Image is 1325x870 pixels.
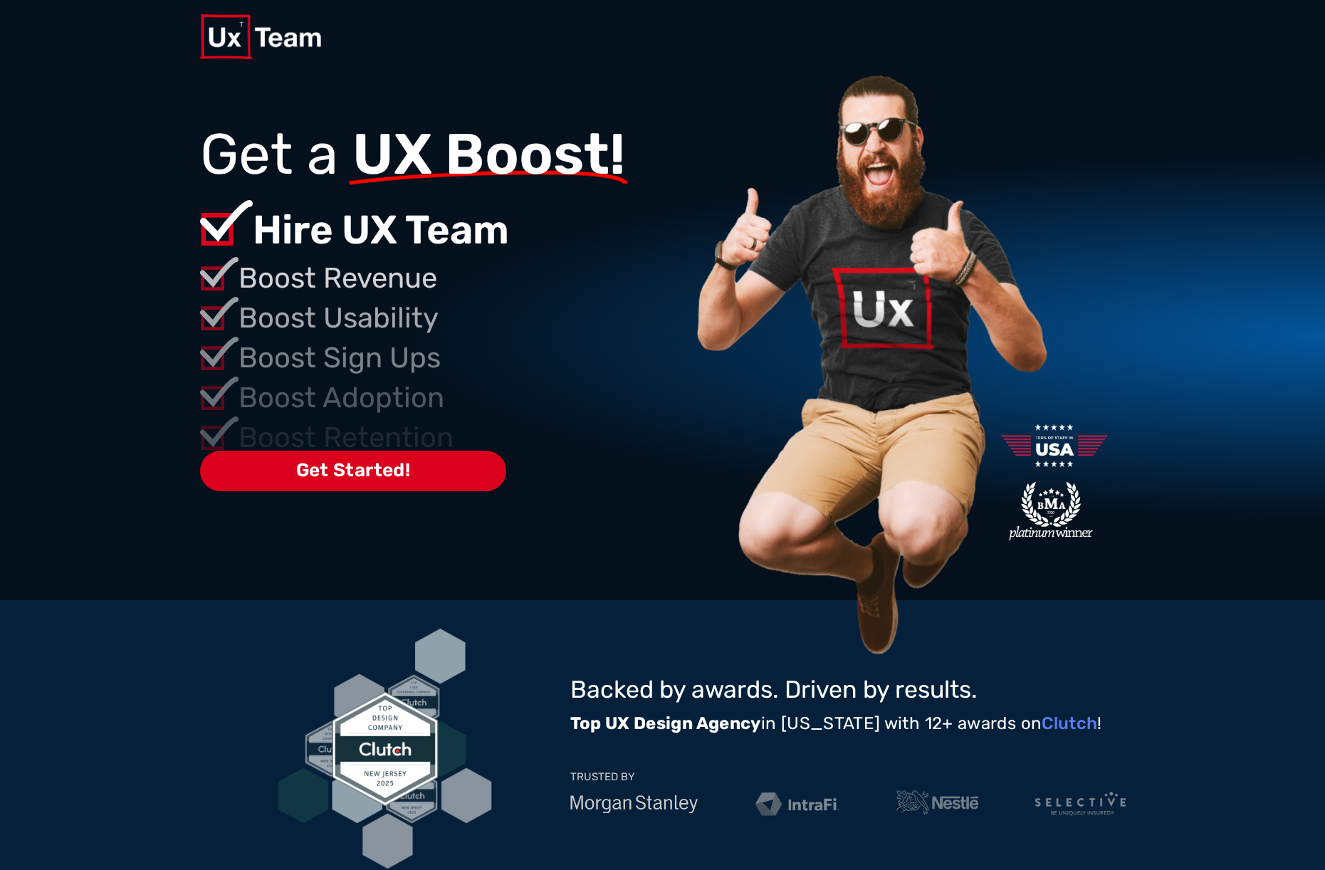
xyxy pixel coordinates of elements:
[239,257,689,300] p: Boost Revenue
[352,131,625,177] span: UX Boost!
[570,675,978,704] span: Backed by awards. Driven by results.
[570,713,761,733] strong: Top UX Design Agency
[239,377,689,419] p: Boost Adoption
[200,120,338,188] span: Get a
[200,451,507,491] span: Get Started!
[1042,713,1097,733] a: Clutch
[570,772,635,782] p: TRUSTED BY
[239,337,689,379] p: Boost Sign Ups
[239,297,689,340] p: Boost Usability
[570,712,1126,735] p: in [US_STATE] with 12+ awards on !
[239,416,689,459] p: Boost Retention
[253,200,689,260] p: Hire UX Team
